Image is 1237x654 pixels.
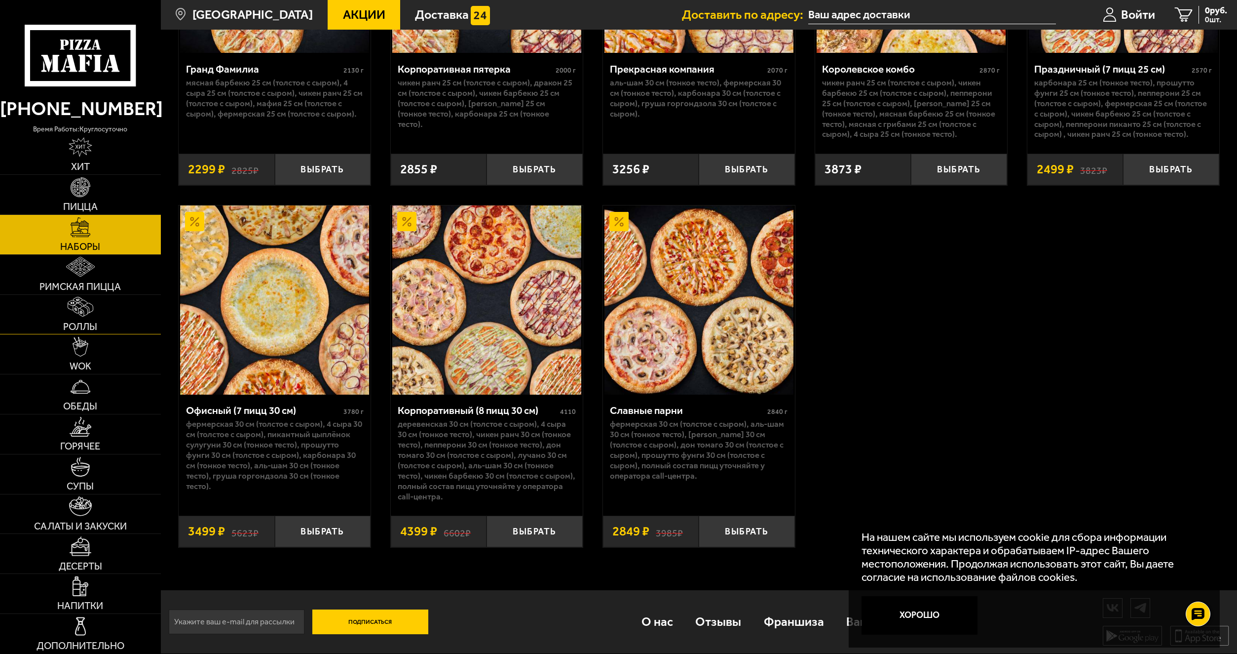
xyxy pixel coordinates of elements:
[343,66,364,75] span: 2130 г
[37,641,124,651] span: Дополнительно
[60,242,100,252] span: Наборы
[169,610,304,634] input: Укажите ваш e-mail для рассылки
[57,601,103,611] span: Напитки
[188,163,225,176] span: 2299 ₽
[825,163,862,176] span: 3873 ₽
[415,8,469,21] span: Доставка
[34,522,127,531] span: Салаты и закуски
[275,516,371,547] button: Выбрать
[398,78,575,129] p: Чикен Ранч 25 см (толстое с сыром), Дракон 25 см (толстое с сыром), Чикен Барбекю 25 см (толстое ...
[603,205,795,395] a: АкционныйСлавные парни
[1123,154,1219,185] button: Выбрать
[610,404,765,416] div: Славные парни
[822,78,1000,139] p: Чикен Ранч 25 см (толстое с сыром), Чикен Барбекю 25 см (толстое с сыром), Пепперони 25 см (толст...
[444,525,471,538] s: 6602 ₽
[684,601,752,643] a: Отзывы
[610,63,765,75] div: Прекрасная компания
[67,482,94,491] span: Супы
[612,525,649,538] span: 2849 ₽
[487,516,582,547] button: Выбрать
[60,442,100,451] span: Горячее
[604,205,793,395] img: Славные парни
[911,154,1007,185] button: Выбрать
[862,531,1201,584] p: На нашем сайте мы используем cookie для сбора информации технического характера и обрабатываем IP...
[610,419,787,481] p: Фермерская 30 см (толстое с сыром), Аль-Шам 30 см (тонкое тесто), [PERSON_NAME] 30 см (толстое с ...
[471,6,490,25] img: 15daf4d41897b9f0e9f617042186c801.svg
[1034,78,1212,139] p: Карбонара 25 см (тонкое тесто), Прошутто Фунги 25 см (тонкое тесто), Пепперони 25 см (толстое с с...
[610,78,787,119] p: Аль-Шам 30 см (тонкое тесто), Фермерская 30 см (тонкое тесто), Карбонара 30 см (толстое с сыром),...
[1205,16,1227,24] span: 0 шт.
[186,419,364,491] p: Фермерская 30 см (толстое с сыром), 4 сыра 30 см (толстое с сыром), Пикантный цыплёнок сулугуни 3...
[397,212,416,231] img: Акционный
[487,154,582,185] button: Выбрать
[186,78,364,119] p: Мясная Барбекю 25 см (толстое с сыром), 4 сыра 25 см (толстое с сыром), Чикен Ранч 25 см (толстое...
[631,601,684,643] a: О нас
[822,63,977,75] div: Королевское комбо
[398,419,575,501] p: Деревенская 30 см (толстое с сыром), 4 сыра 30 см (тонкое тесто), Чикен Ранч 30 см (тонкое тесто)...
[391,205,583,395] a: АкционныйКорпоративный (8 пицц 30 см)
[392,205,581,395] img: Корпоративный (8 пицц 30 см)
[560,408,576,416] span: 4110
[185,212,204,231] img: Акционный
[186,404,341,416] div: Офисный (7 пицц 30 см)
[612,163,649,176] span: 3256 ₽
[862,596,977,635] button: Хорошо
[70,362,91,371] span: WOK
[656,525,683,538] s: 3985 ₽
[192,8,313,21] span: [GEOGRAPHIC_DATA]
[275,154,371,185] button: Выбрать
[609,212,629,231] img: Акционный
[63,202,98,212] span: Пицца
[343,8,385,21] span: Акции
[767,66,787,75] span: 2070 г
[699,154,794,185] button: Выбрать
[1205,6,1227,15] span: 0 руб.
[63,322,97,332] span: Роллы
[835,601,910,643] a: Вакансии
[556,66,576,75] span: 2000 г
[699,516,794,547] button: Выбрать
[343,408,364,416] span: 3780 г
[1034,63,1189,75] div: Праздничный (7 пицц 25 см)
[767,408,787,416] span: 2840 г
[63,402,97,411] span: Обеды
[682,8,808,21] span: Доставить по адресу:
[808,6,1055,24] input: Ваш адрес доставки
[186,63,341,75] div: Гранд Фамилиа
[59,562,102,572] span: Десерты
[1080,163,1107,176] s: 3823 ₽
[1121,8,1155,21] span: Войти
[231,525,259,538] s: 5623 ₽
[400,525,437,538] span: 4399 ₽
[979,66,1000,75] span: 2870 г
[179,205,371,395] a: АкционныйОфисный (7 пицц 30 см)
[1037,163,1074,176] span: 2499 ₽
[180,205,369,395] img: Офисный (7 пицц 30 см)
[39,282,121,292] span: Римская пицца
[398,63,553,75] div: Корпоративная пятерка
[188,525,225,538] span: 3499 ₽
[71,162,90,172] span: Хит
[400,163,437,176] span: 2855 ₽
[231,163,259,176] s: 2825 ₽
[752,601,835,643] a: Франшиза
[1192,66,1212,75] span: 2570 г
[398,404,557,416] div: Корпоративный (8 пицц 30 см)
[312,610,428,634] button: Подписаться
